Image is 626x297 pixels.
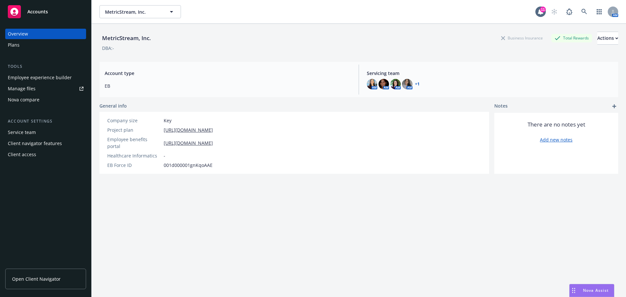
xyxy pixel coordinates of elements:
[107,162,161,169] div: EB Force ID
[540,7,546,12] div: 11
[5,127,86,138] a: Service team
[5,40,86,50] a: Plans
[563,5,576,18] a: Report a Bug
[5,95,86,105] a: Nova compare
[402,79,412,89] img: photo
[367,79,377,89] img: photo
[498,34,546,42] div: Business Insurance
[105,70,351,77] span: Account type
[105,8,161,15] span: MetricStream, Inc.
[569,284,614,297] button: Nova Assist
[27,9,48,14] span: Accounts
[107,136,161,150] div: Employee benefits portal
[5,83,86,94] a: Manage files
[8,149,36,160] div: Client access
[5,118,86,125] div: Account settings
[8,95,39,105] div: Nova compare
[8,72,72,83] div: Employee experience builder
[12,275,61,282] span: Open Client Navigator
[5,149,86,160] a: Client access
[367,70,613,77] span: Servicing team
[548,5,561,18] a: Start snowing
[8,127,36,138] div: Service team
[164,140,213,146] a: [URL][DOMAIN_NAME]
[107,126,161,133] div: Project plan
[164,117,171,124] span: Key
[578,5,591,18] a: Search
[597,32,618,45] button: Actions
[494,102,508,110] span: Notes
[99,102,127,109] span: General info
[597,32,618,44] div: Actions
[551,34,592,42] div: Total Rewards
[164,126,213,133] a: [URL][DOMAIN_NAME]
[102,45,114,52] div: DBA: -
[5,3,86,21] a: Accounts
[583,288,609,293] span: Nova Assist
[99,34,154,42] div: MetricStream, Inc.
[390,79,401,89] img: photo
[540,136,573,143] a: Add new notes
[8,138,62,149] div: Client navigator features
[593,5,606,18] a: Switch app
[164,162,213,169] span: 001d000001gnKqoAAE
[5,138,86,149] a: Client navigator features
[5,63,86,70] div: Tools
[610,102,618,110] a: add
[164,152,165,159] span: -
[107,117,161,124] div: Company size
[570,284,578,297] div: Drag to move
[8,83,36,94] div: Manage files
[528,121,585,128] span: There are no notes yet
[379,79,389,89] img: photo
[99,5,181,18] button: MetricStream, Inc.
[8,40,20,50] div: Plans
[105,82,351,89] span: EB
[415,82,420,86] a: +1
[8,29,28,39] div: Overview
[5,72,86,83] a: Employee experience builder
[5,29,86,39] a: Overview
[107,152,161,159] div: Healthcare Informatics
